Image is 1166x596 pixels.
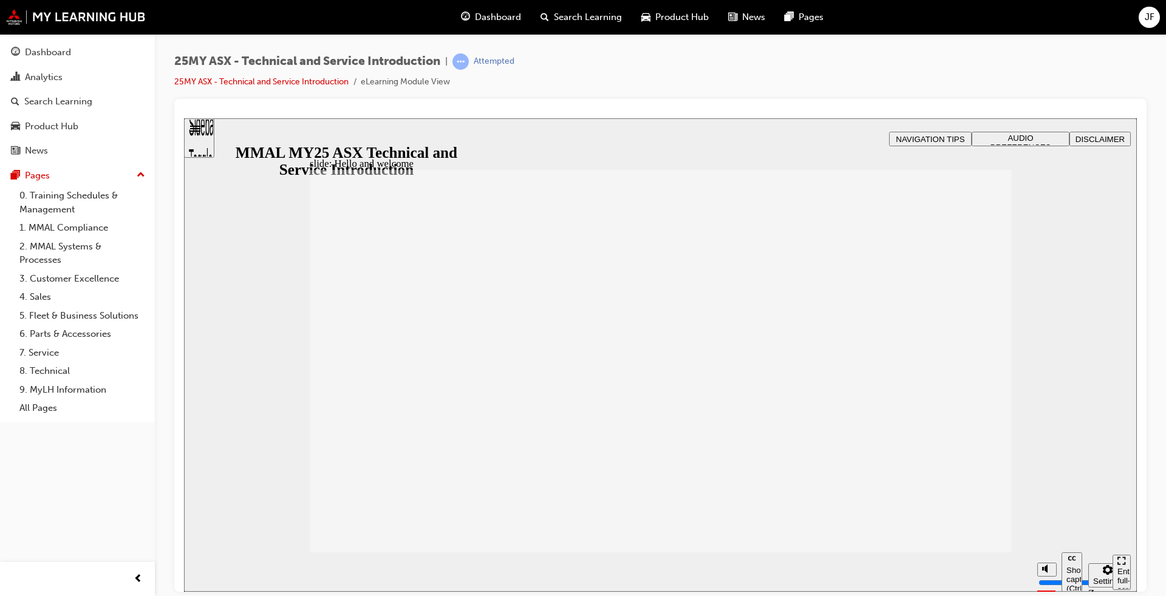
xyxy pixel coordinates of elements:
[24,95,92,109] div: Search Learning
[5,66,150,89] a: Analytics
[15,344,150,362] a: 7. Service
[742,10,765,24] span: News
[853,444,873,458] button: Mute (Ctrl+Alt+M)
[6,9,146,25] img: mmal
[1139,7,1160,28] button: JF
[15,306,150,325] a: 5. Fleet & Business Solutions
[929,436,947,472] button: Enter full-screen (Ctrl+Alt+F)
[655,10,709,24] span: Product Hub
[799,10,823,24] span: Pages
[847,434,922,473] div: misc controls
[451,5,531,30] a: guage-iconDashboard
[5,90,150,113] a: Search Learning
[11,146,20,157] span: news-icon
[11,121,20,132] span: car-icon
[929,434,947,473] nav: slide navigation
[15,186,150,218] a: 0. Training Schedules & Management
[785,10,794,25] span: pages-icon
[854,459,933,469] input: volume
[11,47,20,58] span: guage-icon
[5,115,150,138] a: Product Hub
[174,76,349,87] a: 25MY ASX - Technical and Service Introduction
[11,171,20,181] span: pages-icon
[475,10,521,24] span: Dashboard
[540,10,549,25] span: search-icon
[878,434,898,473] button: Show captions (Ctrl+Alt+C)
[15,237,150,269] a: 2. MMAL Systems & Processes
[25,144,48,158] div: News
[909,458,938,467] div: Settings
[474,56,514,67] div: Attempted
[11,97,19,107] span: search-icon
[554,10,622,24] span: Search Learning
[718,5,775,30] a: news-iconNews
[5,41,150,64] a: Dashboard
[15,325,150,344] a: 6. Parts & Accessories
[25,70,63,84] div: Analytics
[705,13,788,28] button: NAVIGATION TIPS
[445,55,448,69] span: |
[632,5,718,30] a: car-iconProduct Hub
[15,288,150,306] a: 4. Sales
[1145,10,1154,24] span: JF
[137,168,145,183] span: up-icon
[361,75,450,89] li: eLearning Module View
[452,53,469,70] span: learningRecordVerb_ATTEMPT-icon
[531,5,632,30] a: search-iconSearch Learning
[904,445,943,469] button: Settings
[15,269,150,288] a: 3. Customer Excellence
[904,469,929,505] label: Zoom to fit
[806,15,867,33] span: AUDIO PREFERENCES
[775,5,833,30] a: pages-iconPages
[174,55,440,69] span: 25MY ASX - Technical and Service Introduction
[892,16,941,25] span: DISCLAIMER
[5,164,150,187] button: Pages
[15,381,150,399] a: 9. MyLH Information
[25,120,78,134] div: Product Hub
[15,218,150,237] a: 1. MMAL Compliance
[5,140,150,162] a: News
[933,449,942,485] div: Enter full-screen (Ctrl+Alt+F)
[885,13,947,28] button: DISCLAIMER
[641,10,650,25] span: car-icon
[728,10,737,25] span: news-icon
[25,169,50,183] div: Pages
[5,39,150,164] button: DashboardAnalyticsSearch LearningProduct HubNews
[882,447,893,475] div: Show captions (Ctrl+Alt+C)
[25,46,71,59] div: Dashboard
[15,399,150,418] a: All Pages
[15,362,150,381] a: 8. Technical
[134,572,143,587] span: prev-icon
[788,13,885,28] button: AUDIO PREFERENCES
[461,10,470,25] span: guage-icon
[11,72,20,83] span: chart-icon
[712,16,780,25] span: NAVIGATION TIPS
